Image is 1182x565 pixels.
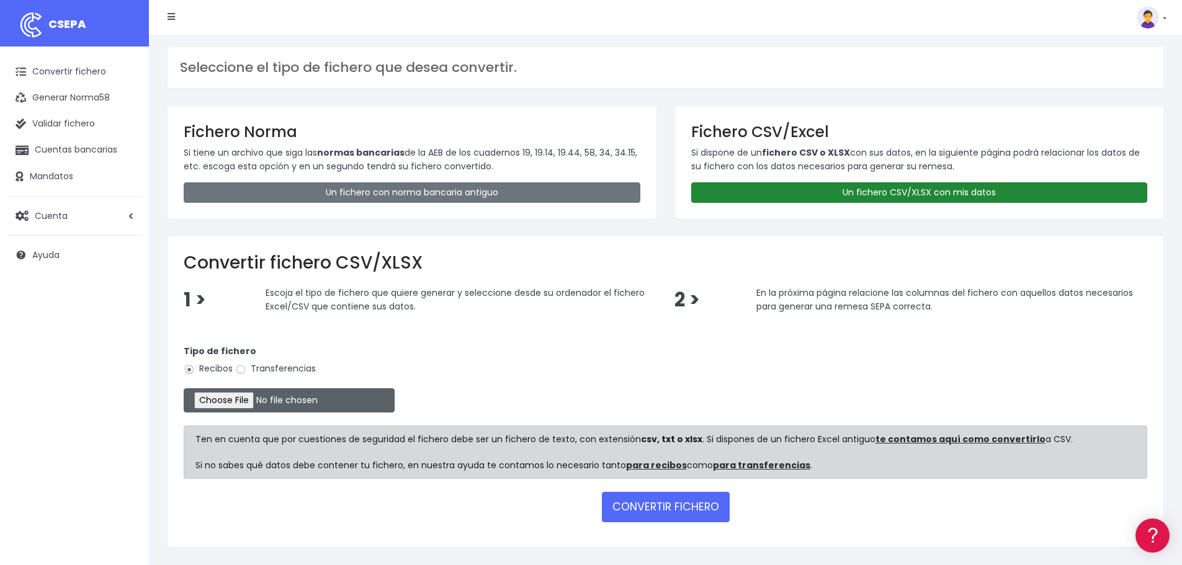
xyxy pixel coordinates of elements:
span: CSEPA [48,16,86,32]
a: Formatos [12,157,236,176]
h3: Fichero CSV/Excel [691,123,1148,141]
a: te contamos aquí como convertirlo [875,433,1045,445]
a: Convertir fichero [6,59,143,85]
a: Información general [12,105,236,125]
span: 2 > [674,287,700,313]
span: Cuenta [35,209,68,221]
a: Cuentas bancarias [6,137,143,163]
a: General [12,266,236,285]
span: En la próxima página relacione las columnas del fichero con aquellos datos necesarios para genera... [756,287,1133,313]
strong: normas bancarias [317,146,405,159]
div: Ten en cuenta que por cuestiones de seguridad el fichero debe ser un fichero de texto, con extens... [184,425,1147,479]
a: Generar Norma58 [6,85,143,111]
p: Si dispone de un con sus datos, en la siguiente página podrá relacionar los datos de su fichero c... [691,146,1148,174]
a: Videotutoriales [12,195,236,215]
a: Mandatos [6,164,143,190]
h3: Fichero Norma [184,123,640,141]
span: Escoja el tipo de fichero que quiere generar y seleccione desde su ordenador el fichero Excel/CSV... [266,287,645,313]
h3: Seleccione el tipo de fichero que desea convertir. [180,60,1151,76]
label: Transferencias [235,362,316,375]
div: Programadores [12,298,236,309]
a: POWERED BY ENCHANT [171,357,239,369]
div: Información general [12,86,236,98]
a: Un fichero CSV/XLSX con mis datos [691,182,1148,203]
a: para recibos [626,459,687,471]
a: para transferencias [713,459,810,471]
div: Facturación [12,246,236,258]
label: Recibos [184,362,233,375]
a: Un fichero con norma bancaria antiguo [184,182,640,203]
a: Ayuda [6,242,143,268]
strong: csv, txt o xlsx [641,433,702,445]
img: logo [16,9,47,40]
a: API [12,317,236,336]
p: Si tiene un archivo que siga las de la AEB de los cuadernos 19, 19.14, 19.44, 58, 34, 34.15, etc.... [184,146,640,174]
strong: Tipo de fichero [184,345,256,357]
h2: Convertir fichero CSV/XLSX [184,252,1147,274]
div: Convertir ficheros [12,137,236,149]
a: Problemas habituales [12,176,236,195]
a: Perfiles de empresas [12,215,236,234]
span: Ayuda [32,249,60,261]
strong: fichero CSV o XLSX [762,146,850,159]
img: profile [1137,6,1159,29]
span: 1 > [184,287,206,313]
button: CONVERTIR FICHERO [602,492,730,522]
button: Contáctanos [12,332,236,354]
a: Validar fichero [6,111,143,137]
a: Cuenta [6,203,143,229]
